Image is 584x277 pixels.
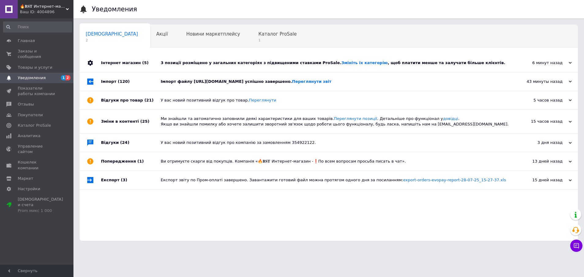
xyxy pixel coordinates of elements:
[86,38,138,43] span: 2
[161,116,511,127] div: Ми знайшли та автоматично заповнили деякі характеристики для ваших товарів. . Детальніше про функ...
[66,75,70,80] span: 2
[18,160,57,171] span: Кошелек компании
[403,178,506,182] a: export-orders-evopay-report-28-07-25_15-27-37.xls
[258,31,297,37] span: Каталог ProSale
[570,240,582,252] button: Чат с покупателем
[511,119,572,124] div: 15 часов назад
[511,98,572,103] div: 5 часов назад
[156,31,168,37] span: Акції
[18,144,57,155] span: Управление сайтом
[144,98,154,102] span: (21)
[161,60,511,66] div: 3 позиції розміщено у загальних категоріях з підвищеними ставками ProSale. , щоб платити менше та...
[118,79,130,84] span: (120)
[511,79,572,84] div: 43 минуты назад
[511,60,572,66] div: 6 минут назад
[92,6,137,13] h1: Уведомления
[334,116,377,121] a: Переглянути позиції
[161,177,511,183] div: Експорт звіту по Пром-оплаті завершено. Завантажити готовий файл можна протягом одного дня за пос...
[18,176,33,181] span: Маркет
[140,119,149,124] span: (25)
[161,79,511,84] div: Імпорт файлу [URL][DOMAIN_NAME] успішно завершено.
[18,123,51,128] span: Каталог ProSale
[18,65,52,70] span: Товары и услуги
[18,197,63,214] span: [DEMOGRAPHIC_DATA] и счета
[18,75,46,81] span: Уведомления
[443,116,458,121] a: довідці
[101,110,161,133] div: Зміни в контенті
[292,79,331,84] a: Переглянути звіт
[186,31,240,37] span: Новини маркетплейсу
[249,98,276,102] a: Переглянути
[101,91,161,110] div: Відгуки про товар
[18,112,43,118] span: Покупатели
[161,98,511,103] div: У вас новий позитивний відгук про товар.
[161,140,511,145] div: У вас новий позитивний відгук про компанію за замовленням 354922122.
[18,38,35,44] span: Главная
[18,102,34,107] span: Отзывы
[511,140,572,145] div: 3 дня назад
[258,38,297,43] span: 1
[20,9,73,15] div: Ваш ID: 4004896
[142,60,148,65] span: (5)
[511,159,572,164] div: 13 дней назад
[20,4,66,9] span: 🔥𝐁𝐒𝐓 Интернет-магазин -❗По всем вопросам просьба писать в чат
[101,72,161,91] div: Імпорт
[120,140,129,145] span: (24)
[101,133,161,152] div: Відгуки
[121,178,127,182] span: (3)
[137,159,144,164] span: (1)
[61,75,66,80] span: 1
[161,159,511,164] div: Ви отримуєте скарги від покупців. Компанія «🔥𝐁𝐒𝐓 Интернет-магазин -❗По всем вопросам просьба писа...
[18,186,40,192] span: Настройки
[341,60,387,65] a: Змініть їх категорію
[101,152,161,171] div: Попередження
[86,31,138,37] span: [DEMOGRAPHIC_DATA]
[101,54,161,72] div: Інтернет магазин
[18,133,40,139] span: Аналитика
[511,177,572,183] div: 15 дней назад
[18,48,57,60] span: Заказы и сообщения
[18,208,63,214] div: Prom микс 1 000
[18,86,57,97] span: Показатели работы компании
[3,21,72,33] input: Поиск
[101,171,161,189] div: Експорт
